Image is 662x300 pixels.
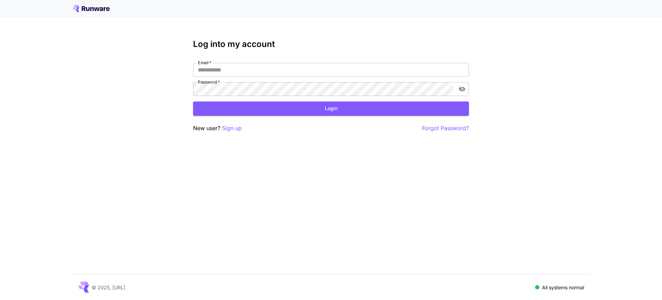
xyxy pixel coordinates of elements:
[542,284,584,291] p: All systems normal
[456,83,468,95] button: toggle password visibility
[193,124,242,133] p: New user?
[193,101,469,116] button: Login
[193,39,469,49] h3: Log into my account
[422,124,469,133] button: Forgot Password?
[198,79,220,85] label: Password
[198,60,211,66] label: Email
[92,284,125,291] p: © 2025, [URL]
[222,124,242,133] button: Sign up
